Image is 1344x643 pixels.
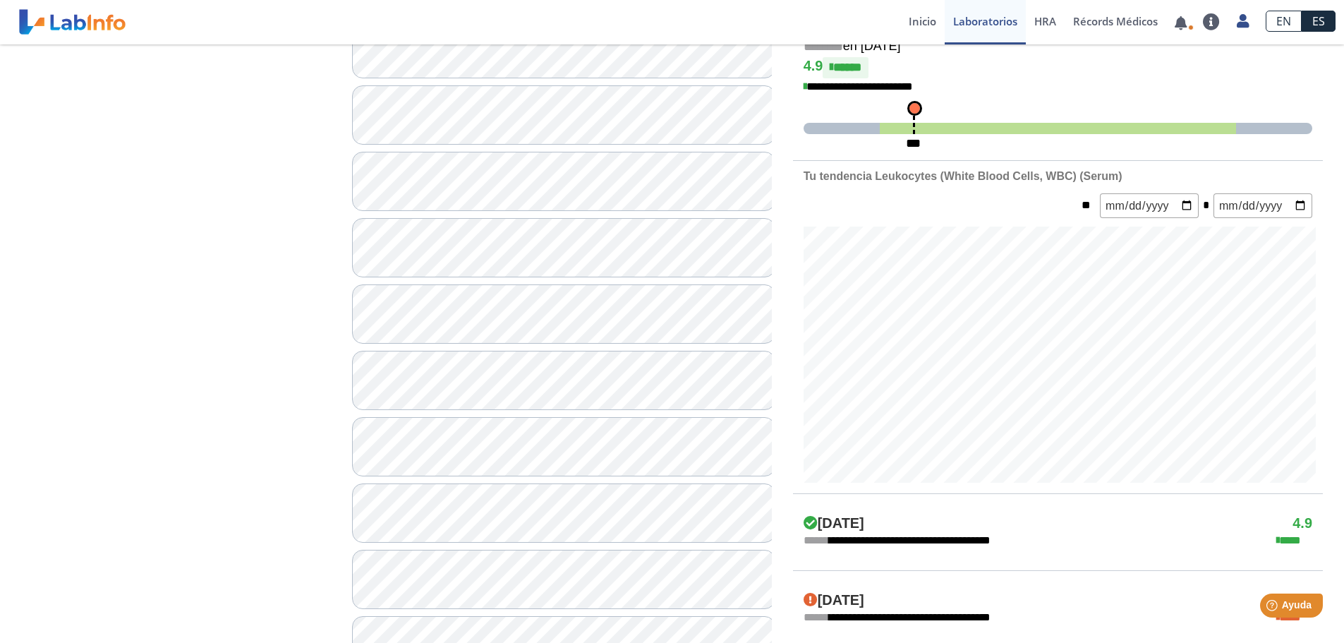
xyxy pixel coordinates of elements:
a: EN [1266,11,1302,32]
h4: [DATE] [804,515,864,532]
h5: en [DATE] [804,39,1312,55]
a: ES [1302,11,1336,32]
h4: 4.9 [804,57,1312,78]
h4: [DATE] [804,592,864,609]
input: mm/dd/yyyy [1100,193,1199,218]
span: HRA [1034,14,1056,28]
h4: 4.9 [1292,515,1312,532]
b: Tu tendencia Leukocytes (White Blood Cells, WBC) (Serum) [804,170,1122,182]
input: mm/dd/yyyy [1213,193,1312,218]
iframe: Help widget launcher [1218,588,1328,627]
